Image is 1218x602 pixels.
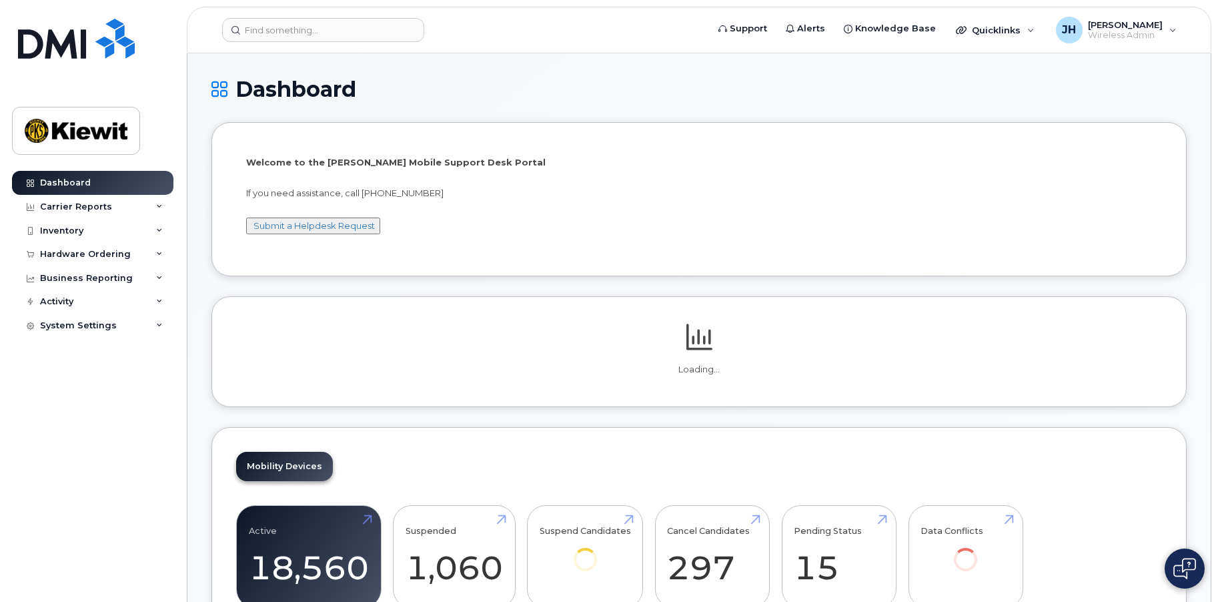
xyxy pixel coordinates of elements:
p: Loading... [236,364,1162,376]
a: Active 18,560 [249,513,369,601]
a: Suspended 1,060 [406,513,503,601]
a: Suspend Candidates [540,513,631,589]
img: Open chat [1173,558,1196,579]
p: If you need assistance, call [PHONE_NUMBER] [246,187,1152,200]
p: Welcome to the [PERSON_NAME] Mobile Support Desk Portal [246,156,1152,169]
a: Cancel Candidates 297 [667,513,757,601]
h1: Dashboard [211,77,1187,101]
a: Submit a Helpdesk Request [253,220,375,231]
button: Submit a Helpdesk Request [246,218,380,234]
a: Mobility Devices [236,452,333,481]
a: Pending Status 15 [794,513,884,601]
a: Data Conflicts [921,513,1011,589]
